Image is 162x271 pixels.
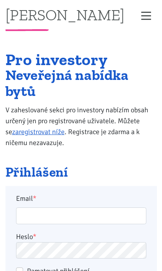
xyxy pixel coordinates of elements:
h1: Pro investory [5,52,157,67]
label: Heslo [16,231,36,242]
button: Zobrazit menu [136,9,157,23]
a: [PERSON_NAME] [5,7,124,22]
p: V zaheslované sekci pro investory nabízím obsah určený jen pro registrované uživatele. Můžete se ... [5,105,157,148]
h2: Neveřejná nabídka bytů [5,67,157,99]
h2: Přihlášení [5,166,157,179]
label: Email [11,193,151,204]
a: zaregistrovat níže [12,128,65,136]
